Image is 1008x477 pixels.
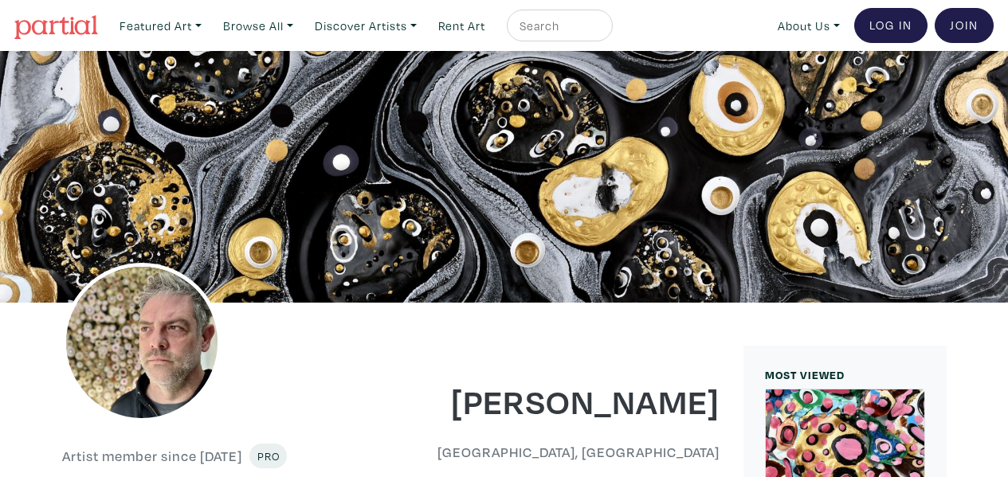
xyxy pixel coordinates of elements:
h1: [PERSON_NAME] [402,379,720,422]
a: About Us [771,10,847,42]
h6: [GEOGRAPHIC_DATA], [GEOGRAPHIC_DATA] [402,444,720,461]
a: Log In [854,8,928,43]
a: Discover Artists [308,10,424,42]
a: Rent Art [431,10,492,42]
img: phpThumb.php [62,263,222,422]
small: MOST VIEWED [765,367,845,382]
h6: Artist member since [DATE] [62,448,242,465]
span: Pro [257,448,280,463]
input: Search [518,16,598,36]
a: Browse All [216,10,300,42]
a: Join [935,8,994,43]
a: Featured Art [112,10,209,42]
